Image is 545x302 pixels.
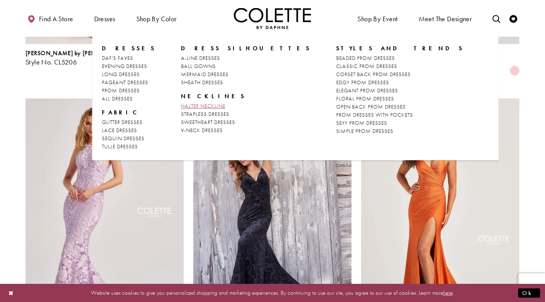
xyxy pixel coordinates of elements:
[56,288,489,298] p: Website uses cookies to give you personalized shopping and marketing experiences. By continuing t...
[25,58,77,66] span: Style No. CL5206
[336,103,464,111] a: OPEN BACK PROM DRESSES
[102,62,156,70] a: EVENING DRESSES
[134,8,179,29] span: Shop by color
[102,134,156,143] a: SEQUIN DRESSES
[102,95,156,103] a: ALL DRESSES
[102,109,140,116] span: FABRIC
[443,289,453,297] a: here
[336,62,464,70] a: CLASSIC PROM DRESSES
[102,118,156,126] a: GLITTER DRESSES
[336,71,411,78] span: CORSET BACK PROM DRESSES
[181,92,246,100] span: NECKLINES
[336,127,464,135] a: SIMPLE PROM DRESSES
[181,118,311,126] a: SWEETHEART DRESSES
[181,102,225,109] span: HALTER NECKLINE
[336,79,389,86] span: EDGY PROM DRESSES
[336,44,464,52] span: STYLES AND TRENDS
[336,78,464,87] a: EDGY PROM DRESSES
[92,8,117,29] span: Dresses
[102,95,133,102] span: ALL DRESSES
[102,70,156,78] a: LONG DRESSES
[102,54,156,62] a: DAF'S FAVES
[181,44,311,52] span: DRESS SILHOUETTES
[336,103,406,110] span: OPEN BACK PROM DRESSES
[5,286,18,300] button: Close Dialog
[181,110,229,117] span: STRAPLESS DRESSES
[102,143,156,151] a: TULLE DRESSES
[336,111,413,118] span: PROM DRESSES WITH POCKETS
[336,95,394,102] span: FLORAL PROM DRESSES
[234,8,311,29] a: Visit Home Page
[181,54,220,61] span: A-LINE DRESSES
[508,8,520,29] a: Check Wishlist
[181,110,311,118] a: STRAPLESS DRESSES
[181,127,223,134] span: V-NECK DRESSES
[336,111,464,119] a: PROM DRESSES WITH POCKETS
[491,8,503,29] a: Toggle search
[102,63,147,70] span: EVENING DRESSES
[336,54,464,62] a: BEADED PROM DRESSES
[510,66,520,75] i: Ice Pink
[181,119,235,126] span: SWEETHEART DRESSES
[94,15,115,23] span: Dresses
[102,71,140,78] span: LONG DRESSES
[102,143,138,150] span: TULLE DRESSES
[181,54,311,62] a: A-LINE DRESSES
[356,8,400,29] span: Shop By Event
[336,87,464,95] a: ELEGANT PROM DRESSES
[336,119,464,127] a: SEXY PROM DRESSES
[39,15,73,23] span: Find a store
[181,71,228,78] span: MERMAID DRESSES
[102,79,148,86] span: PAGEANT DRESSES
[336,70,464,78] a: CORSET BACK PROM DRESSES
[336,95,464,103] a: FLORAL PROM DRESSES
[181,62,311,70] a: BALL GOWNS
[336,87,398,94] span: ELEGANT PROM DRESSES
[181,126,311,134] a: V-NECK DRESSES
[234,8,311,29] img: Colette by Daphne
[102,44,156,52] span: Dresses
[25,49,130,57] span: [PERSON_NAME] by [PERSON_NAME]
[417,8,474,29] a: Meet the designer
[181,70,311,78] a: MERMAID DRESSES
[336,127,393,134] span: SIMPLE PROM DRESSES
[181,102,311,110] a: HALTER NECKLINE
[181,78,311,87] a: SHEATH DRESSES
[136,15,177,23] span: Shop by color
[102,87,156,95] a: PROM DRESSES
[102,127,137,134] span: LACE DRESSES
[181,63,216,70] span: BALL GOWNS
[25,8,75,29] a: Find a store
[102,135,144,142] span: SEQUIN DRESSES
[336,63,397,70] span: CLASSIC PROM DRESSES
[181,79,223,86] span: SHEATH DRESSES
[358,15,398,23] span: Shop By Event
[419,15,472,23] span: Meet the designer
[102,54,133,61] span: DAF'S FAVES
[102,87,140,94] span: PROM DRESSES
[336,54,395,61] span: BEADED PROM DRESSES
[518,288,540,298] button: Submit Dialog
[102,119,142,126] span: GLITTER DRESSES
[102,109,156,116] span: FABRIC
[336,119,387,126] span: SEXY PROM DRESSES
[25,50,130,66] div: Colette by Daphne Style No. CL5206
[181,92,311,100] span: NECKLINES
[102,78,156,87] a: PAGEANT DRESSES
[102,126,156,134] a: LACE DRESSES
